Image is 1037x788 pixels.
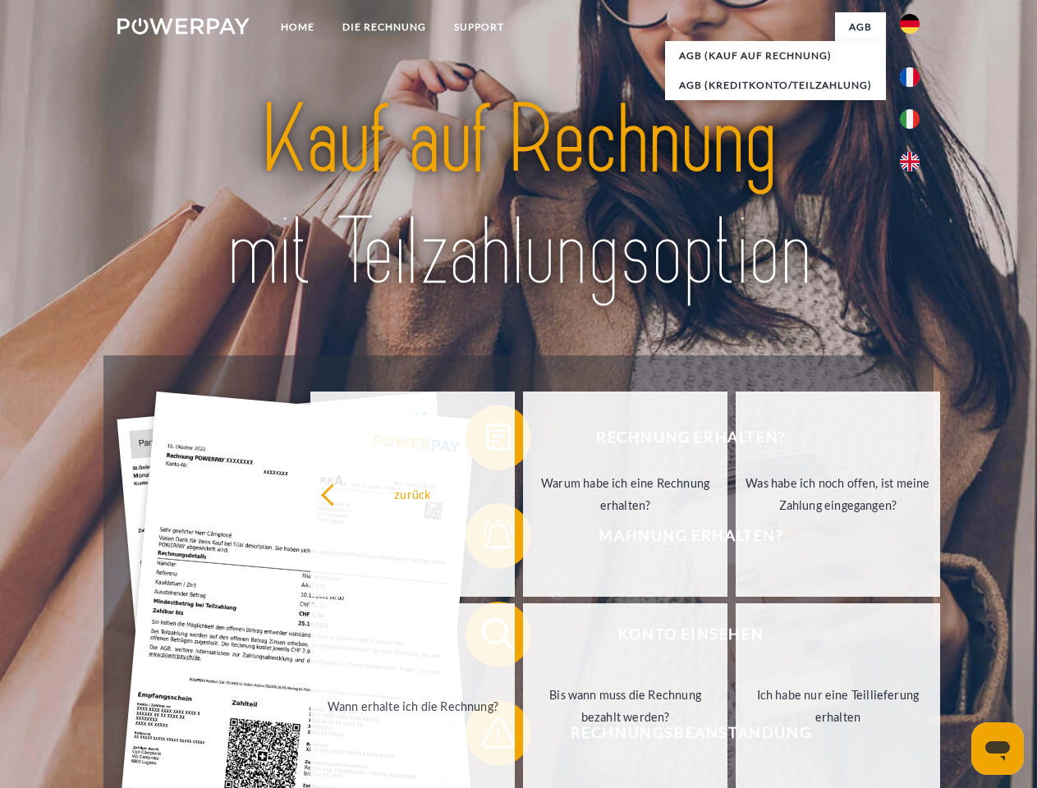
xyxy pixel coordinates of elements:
[736,392,940,597] a: Was habe ich noch offen, ist meine Zahlung eingegangen?
[328,12,440,42] a: DIE RECHNUNG
[900,109,920,129] img: it
[157,79,880,314] img: title-powerpay_de.svg
[533,472,718,516] div: Warum habe ich eine Rechnung erhalten?
[746,684,930,728] div: Ich habe nur eine Teillieferung erhalten
[440,12,518,42] a: SUPPORT
[900,152,920,172] img: en
[533,684,718,728] div: Bis wann muss die Rechnung bezahlt werden?
[746,472,930,516] div: Was habe ich noch offen, ist meine Zahlung eingegangen?
[900,67,920,87] img: fr
[117,18,250,34] img: logo-powerpay-white.svg
[971,722,1024,775] iframe: Schaltfläche zum Öffnen des Messaging-Fensters
[267,12,328,42] a: Home
[320,483,505,505] div: zurück
[900,14,920,34] img: de
[665,71,886,100] a: AGB (Kreditkonto/Teilzahlung)
[320,694,505,717] div: Wann erhalte ich die Rechnung?
[835,12,886,42] a: agb
[665,41,886,71] a: AGB (Kauf auf Rechnung)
